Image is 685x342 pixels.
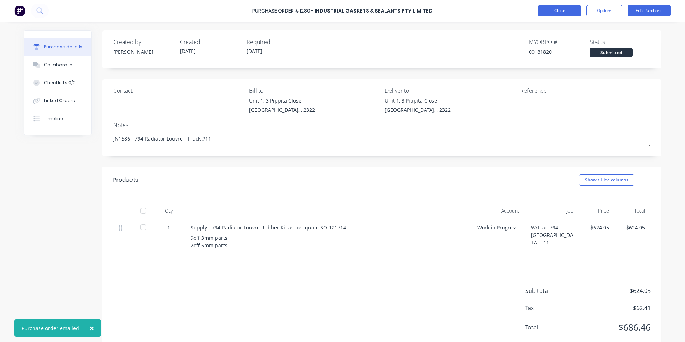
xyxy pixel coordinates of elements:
div: [PERSON_NAME] [113,48,174,56]
div: Collaborate [44,62,72,68]
div: Linked Orders [44,98,75,104]
button: Checklists 0/0 [24,74,91,92]
div: $624.05 [621,224,645,231]
img: Factory [14,5,25,16]
a: Industrial Gaskets & Sealants Pty Limited [315,7,433,14]
div: Account [471,204,525,218]
div: 9off 3mm parts 2off 6mm parts [191,234,466,249]
div: Status [590,38,651,46]
div: Work in Progress [471,218,525,258]
div: $624.05 [585,224,609,231]
div: Timeline [44,115,63,122]
div: W/Trac-794-[GEOGRAPHIC_DATA]-T11 [525,218,579,258]
div: MYOB PO # [529,38,590,46]
div: Purchase Order #1280 - [252,7,314,15]
div: Created by [113,38,174,46]
div: Created [180,38,241,46]
div: Unit 1, 3 Pippita Close [249,97,315,104]
div: Contact [113,86,244,95]
div: Bill to [249,86,379,95]
button: Timeline [24,110,91,128]
div: Purchase order emailed [21,324,79,332]
span: Total [525,323,579,332]
span: $624.05 [579,286,651,295]
div: Supply - 794 Radiator Louvre Rubber Kit as per quote SO-121714 [191,224,466,231]
div: Submitted [590,48,633,57]
span: Tax [525,304,579,312]
button: Show / Hide columns [579,174,634,186]
button: Close [538,5,581,16]
span: $62.41 [579,304,651,312]
button: Purchase details [24,38,91,56]
div: Notes [113,121,651,129]
div: Deliver to [385,86,515,95]
div: Unit 1, 3 Pippita Close [385,97,451,104]
textarea: JN1586 - 794 Radiator Louvre - Truck #11 [113,131,651,147]
div: Total [615,204,651,218]
span: $686.46 [579,321,651,334]
button: Close [82,319,101,337]
div: Reference [520,86,651,95]
div: Job [525,204,579,218]
div: [GEOGRAPHIC_DATA], , 2322 [249,106,315,114]
button: Linked Orders [24,92,91,110]
span: × [90,323,94,333]
div: Required [246,38,307,46]
div: Purchase details [44,44,82,50]
div: Price [579,204,615,218]
div: 1 [158,224,179,231]
div: [GEOGRAPHIC_DATA], , 2322 [385,106,451,114]
div: Products [113,176,138,184]
button: Options [586,5,622,16]
div: Qty [153,204,185,218]
span: Sub total [525,286,579,295]
button: Collaborate [24,56,91,74]
div: 00181820 [529,48,590,56]
button: Edit Purchase [628,5,671,16]
div: Checklists 0/0 [44,80,76,86]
